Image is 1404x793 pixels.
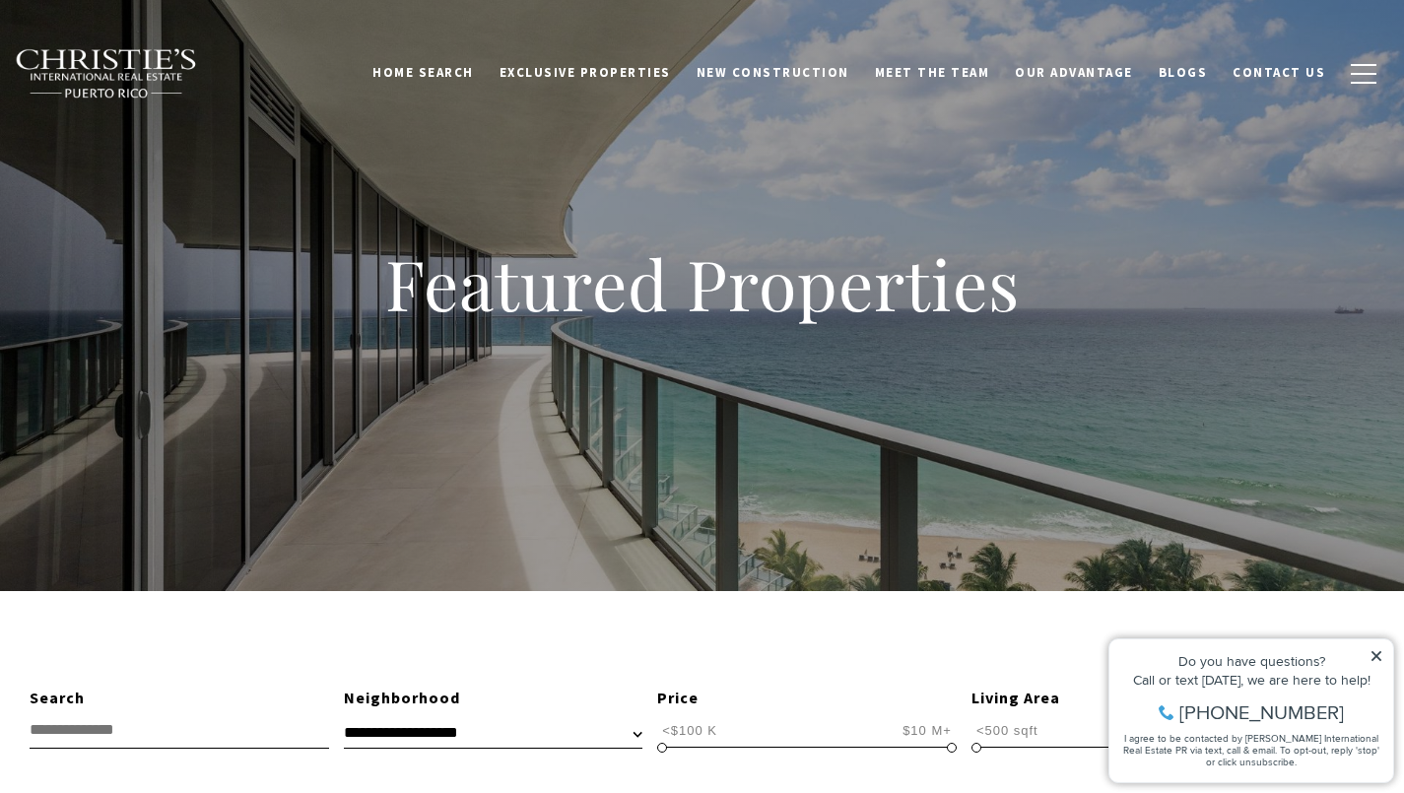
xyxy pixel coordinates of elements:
[259,240,1146,327] h1: Featured Properties
[1159,64,1208,81] span: Blogs
[862,54,1003,92] a: Meet the Team
[25,121,281,159] span: I agree to be contacted by [PERSON_NAME] International Real Estate PR via text, call & email. To ...
[487,54,684,92] a: Exclusive Properties
[360,54,487,92] a: Home Search
[898,721,957,740] span: $10 M+
[657,721,722,740] span: <$100 K
[971,721,1043,740] span: <500 sqft
[30,686,329,711] div: Search
[1002,54,1146,92] a: Our Advantage
[15,48,198,99] img: Christie's International Real Estate black text logo
[1233,64,1325,81] span: Contact Us
[81,93,245,112] span: [PHONE_NUMBER]
[21,44,285,58] div: Do you have questions?
[1015,64,1133,81] span: Our Advantage
[971,686,1271,711] div: Living Area
[697,64,849,81] span: New Construction
[684,54,862,92] a: New Construction
[344,686,643,711] div: Neighborhood
[1146,54,1221,92] a: Blogs
[500,64,671,81] span: Exclusive Properties
[657,686,957,711] div: Price
[21,63,285,77] div: Call or text [DATE], we are here to help!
